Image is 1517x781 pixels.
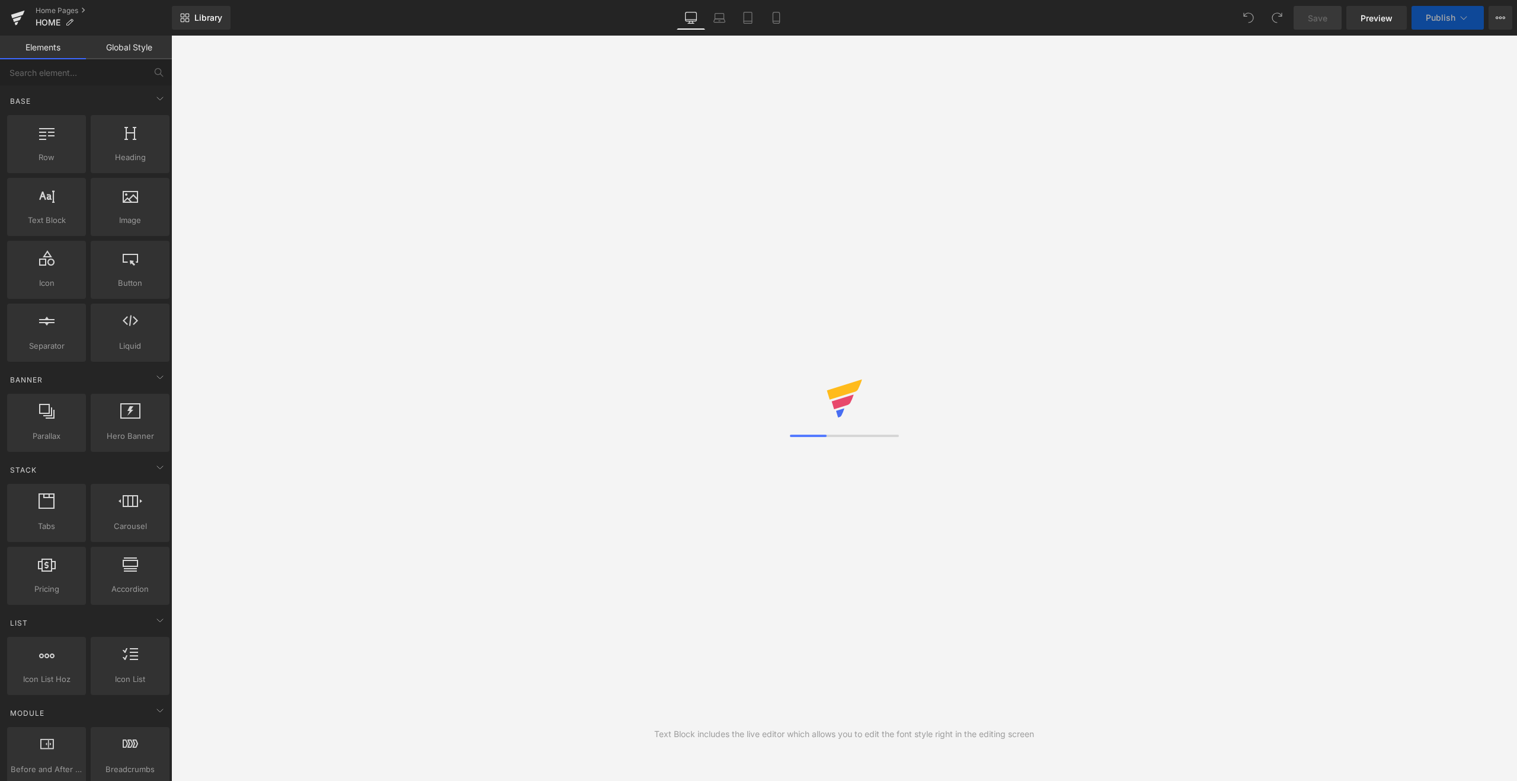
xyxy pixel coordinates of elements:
[94,214,166,227] span: Image
[11,583,82,595] span: Pricing
[677,6,705,30] a: Desktop
[11,763,82,776] span: Before and After Images
[11,430,82,442] span: Parallax
[11,673,82,686] span: Icon List Hoz
[11,340,82,352] span: Separator
[94,763,166,776] span: Breadcrumbs
[94,277,166,289] span: Button
[94,151,166,164] span: Heading
[11,277,82,289] span: Icon
[9,707,46,719] span: Module
[36,18,60,27] span: HOME
[1265,6,1289,30] button: Redo
[1426,13,1455,23] span: Publish
[11,151,82,164] span: Row
[94,583,166,595] span: Accordion
[1237,6,1260,30] button: Undo
[94,673,166,686] span: Icon List
[94,340,166,352] span: Liquid
[94,520,166,533] span: Carousel
[36,6,172,15] a: Home Pages
[654,728,1034,741] div: Text Block includes the live editor which allows you to edit the font style right in the editing ...
[1489,6,1512,30] button: More
[734,6,762,30] a: Tablet
[9,464,38,476] span: Stack
[9,374,44,385] span: Banner
[94,430,166,442] span: Hero Banner
[1412,6,1484,30] button: Publish
[86,36,172,59] a: Global Style
[194,12,222,23] span: Library
[1308,12,1327,24] span: Save
[9,95,32,107] span: Base
[172,6,231,30] a: New Library
[762,6,790,30] a: Mobile
[11,520,82,533] span: Tabs
[705,6,734,30] a: Laptop
[1346,6,1407,30] a: Preview
[1361,12,1393,24] span: Preview
[11,214,82,227] span: Text Block
[9,617,29,629] span: List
